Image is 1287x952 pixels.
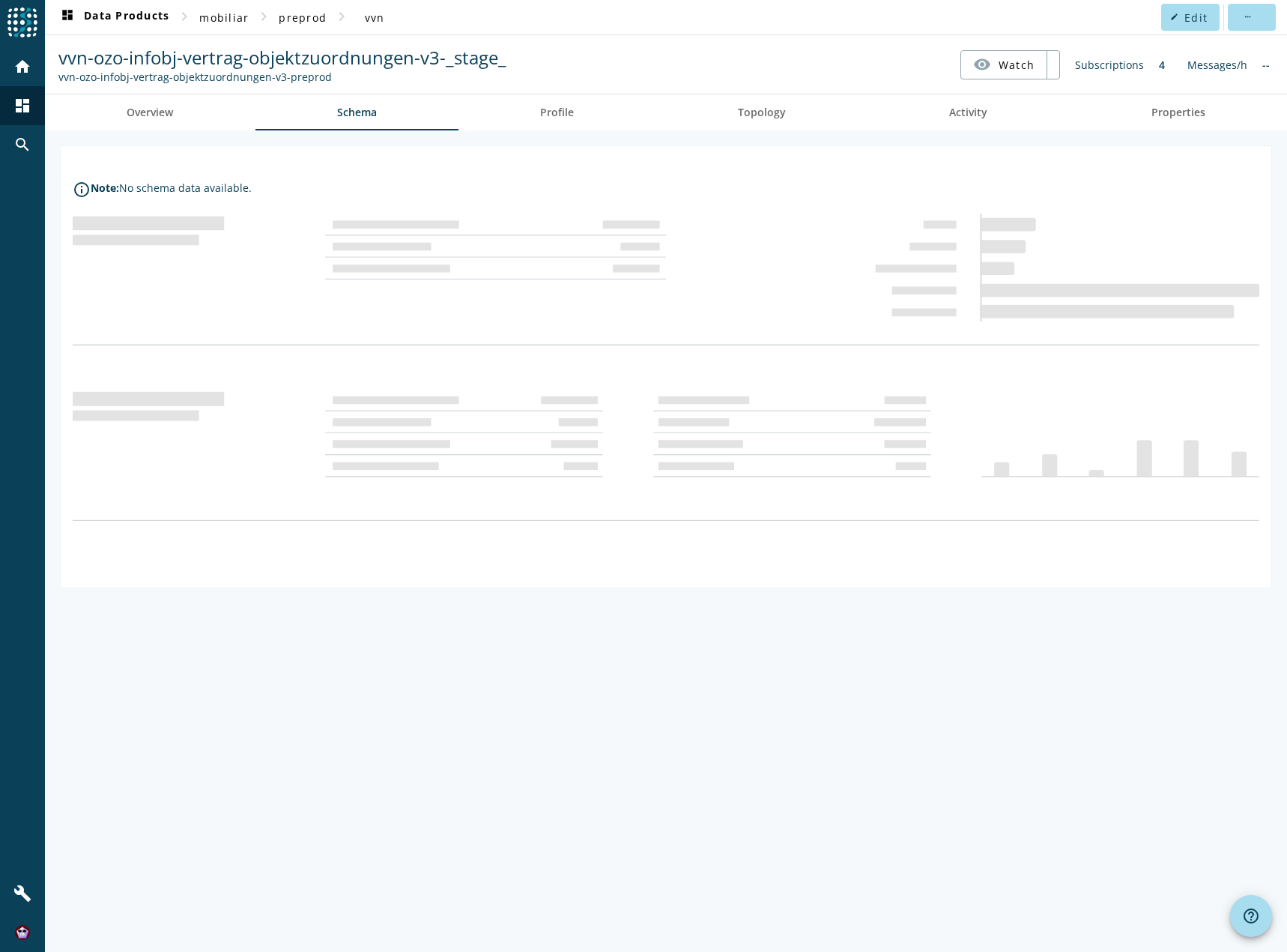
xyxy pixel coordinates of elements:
[949,107,987,118] span: Activity
[58,8,169,26] span: Data Products
[540,107,574,118] span: Profile
[1243,13,1251,21] mat-icon: more_horiz
[365,10,385,25] span: vvn
[193,4,255,31] button: mobiliar
[337,107,377,118] span: Schema
[91,181,119,195] div: Note:
[119,181,252,195] div: No schema data available.
[73,181,91,199] i: info_outline
[333,7,351,25] mat-icon: chevron_right
[58,70,506,84] div: Kafka Topic: vvn-ozo-infobj-vertrag-objektzuordnungen-v3-preprod
[58,8,76,26] mat-icon: dashboard
[961,51,1047,78] button: Watch
[175,7,193,25] mat-icon: chevron_right
[1255,50,1277,79] div: No information
[13,136,31,154] mat-icon: search
[15,925,30,940] img: f40bc641cdaa4136c0e0558ddde32189
[1068,50,1151,79] div: Subscriptions
[1170,13,1178,21] mat-icon: edit
[73,214,1259,521] img: empty-content
[1151,50,1172,79] div: 4
[279,10,327,25] span: preprod
[999,52,1035,78] span: Watch
[13,885,31,903] mat-icon: build
[127,107,173,118] span: Overview
[1151,107,1205,118] span: Properties
[973,55,991,73] mat-icon: visibility
[1161,4,1220,31] button: Edit
[52,4,175,31] button: Data Products
[13,58,31,76] mat-icon: home
[273,4,333,31] button: preprod
[1180,50,1255,79] div: Messages/h
[1242,907,1260,925] mat-icon: help_outline
[255,7,273,25] mat-icon: chevron_right
[199,10,249,25] span: mobiliar
[738,107,786,118] span: Topology
[351,4,399,31] button: vvn
[13,97,31,115] mat-icon: dashboard
[1184,10,1208,25] span: Edit
[7,7,37,37] img: spoud-logo.svg
[58,45,506,70] span: vvn-ozo-infobj-vertrag-objektzuordnungen-v3-_stage_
